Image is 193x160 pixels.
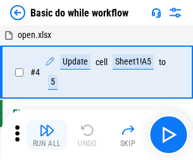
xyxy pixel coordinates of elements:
div: 5 [48,75,58,90]
span: # 4 [30,67,40,77]
img: Main button [158,125,178,145]
div: Update [60,54,90,70]
div: to [159,58,166,67]
img: Back [10,5,25,20]
div: Run All [33,140,61,147]
img: Settings menu [168,5,183,20]
img: Skip [120,123,135,138]
button: Run All [27,120,67,150]
div: Sheet1!A5 [113,54,154,70]
div: Skip [120,140,136,147]
button: Skip [108,120,148,150]
span: open.xlsx [18,30,51,40]
div: Basic do while workflow [30,7,128,19]
img: Support [151,8,161,18]
div: cell [96,58,108,67]
img: Run All [39,123,54,138]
